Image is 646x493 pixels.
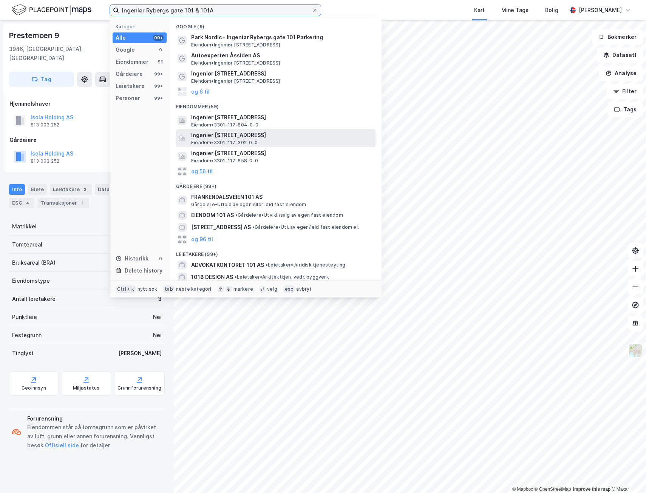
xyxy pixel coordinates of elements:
[28,184,47,195] div: Eiere
[628,343,643,357] img: Z
[266,262,268,268] span: •
[608,102,643,117] button: Tags
[191,69,372,78] span: Ingeniør [STREET_ADDRESS]
[27,423,162,450] div: Eiendommen står på tomtegrunn som er påvirket av luft, grunn eller annen forurensning. Vennligst ...
[235,274,329,280] span: Leietaker • Arkitekttjen. vedr. byggverk
[191,193,372,202] span: FRANKENDALSVEIEN 101 AS
[12,222,37,231] div: Matrikkel
[191,273,233,282] span: 1018 DESIGN AS
[252,224,255,230] span: •
[545,6,558,15] div: Bolig
[283,285,295,293] div: esc
[191,51,372,60] span: Autoexperten Åssiden AS
[233,286,253,292] div: markere
[176,286,212,292] div: neste kategori
[12,349,34,358] div: Tinglyst
[12,240,42,249] div: Tomteareal
[79,199,86,207] div: 1
[191,235,213,244] button: og 96 til
[170,18,382,31] div: Google (9)
[153,35,164,41] div: 99+
[125,266,162,275] div: Delete history
[153,95,164,101] div: 99+
[266,262,346,268] span: Leietaker • Juridisk tjenesteyting
[170,98,382,111] div: Eiendommer (59)
[116,254,148,263] div: Historikk
[191,33,372,42] span: Park Nordic - Ingeniør Rybergs gate 101 Parkering
[191,223,251,232] span: [STREET_ADDRESS] AS
[95,184,123,195] div: Datasett
[27,414,162,423] div: Forurensning
[191,78,280,84] span: Eiendom • Ingeniør [STREET_ADDRESS]
[191,149,372,158] span: Ingeniør [STREET_ADDRESS]
[153,331,162,340] div: Nei
[235,212,343,218] span: Gårdeiere • Utvikl./salg av egen fast eiendom
[138,286,158,292] div: nytt søk
[235,274,237,280] span: •
[9,29,61,42] div: Prestemoen 9
[191,167,213,176] button: og 56 til
[573,487,610,492] a: Improve this map
[191,211,234,220] span: EIENDOM 101 AS
[158,59,164,65] div: 59
[12,276,50,285] div: Eiendomstype
[117,385,161,391] div: Grunnforurensning
[119,5,312,16] input: Søk på adresse, matrikkel, gårdeiere, leietakere eller personer
[158,294,162,304] div: 3
[191,113,372,122] span: Ingeniør [STREET_ADDRESS]
[158,256,164,262] div: 0
[9,99,164,108] div: Hjemmelshaver
[235,212,238,218] span: •
[73,385,99,391] div: Miljøstatus
[12,313,37,322] div: Punktleie
[116,82,145,91] div: Leietakere
[170,245,382,259] div: Leietakere (99+)
[153,313,162,322] div: Nei
[191,122,258,128] span: Eiendom • 3301-117-804-0-0
[592,29,643,45] button: Bokmerker
[579,6,622,15] div: [PERSON_NAME]
[37,198,89,208] div: Transaksjoner
[31,158,59,164] div: 813 003 252
[24,199,31,207] div: 4
[116,285,136,293] div: Ctrl + k
[512,487,533,492] a: Mapbox
[153,83,164,89] div: 99+
[474,6,485,15] div: Kart
[50,184,92,195] div: Leietakere
[191,42,280,48] span: Eiendom • Ingeniør [STREET_ADDRESS]
[116,24,167,29] div: Kategori
[191,60,280,66] span: Eiendom • Ingeniør [STREET_ADDRESS]
[116,94,140,103] div: Personer
[191,202,306,208] span: Gårdeiere • Utleie av egen eller leid fast eiendom
[296,286,312,292] div: avbryt
[501,6,529,15] div: Mine Tags
[163,285,175,293] div: tab
[597,48,643,63] button: Datasett
[12,3,91,17] img: logo.f888ab2527a4732fd821a326f86c7f29.svg
[9,136,164,145] div: Gårdeiere
[12,331,42,340] div: Festegrunn
[31,122,59,128] div: 813 003 252
[116,57,148,66] div: Eiendommer
[158,47,164,53] div: 9
[12,258,56,267] div: Bruksareal (BRA)
[191,131,372,140] span: Ingeniør [STREET_ADDRESS]
[191,87,210,96] button: og 6 til
[12,294,56,304] div: Antall leietakere
[191,140,258,146] span: Eiendom • 3301-117-302-0-0
[9,72,74,87] button: Tag
[116,69,143,79] div: Gårdeiere
[118,349,162,358] div: [PERSON_NAME]
[535,487,571,492] a: OpenStreetMap
[191,260,264,270] span: ADVOKATKONTORET 101 AS
[608,457,646,493] div: Chat Widget
[153,71,164,77] div: 99+
[267,286,277,292] div: velg
[191,158,258,164] span: Eiendom • 3301-117-658-0-0
[116,33,126,42] div: Alle
[599,66,643,81] button: Analyse
[22,385,46,391] div: Geoinnsyn
[170,177,382,191] div: Gårdeiere (99+)
[116,45,135,54] div: Google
